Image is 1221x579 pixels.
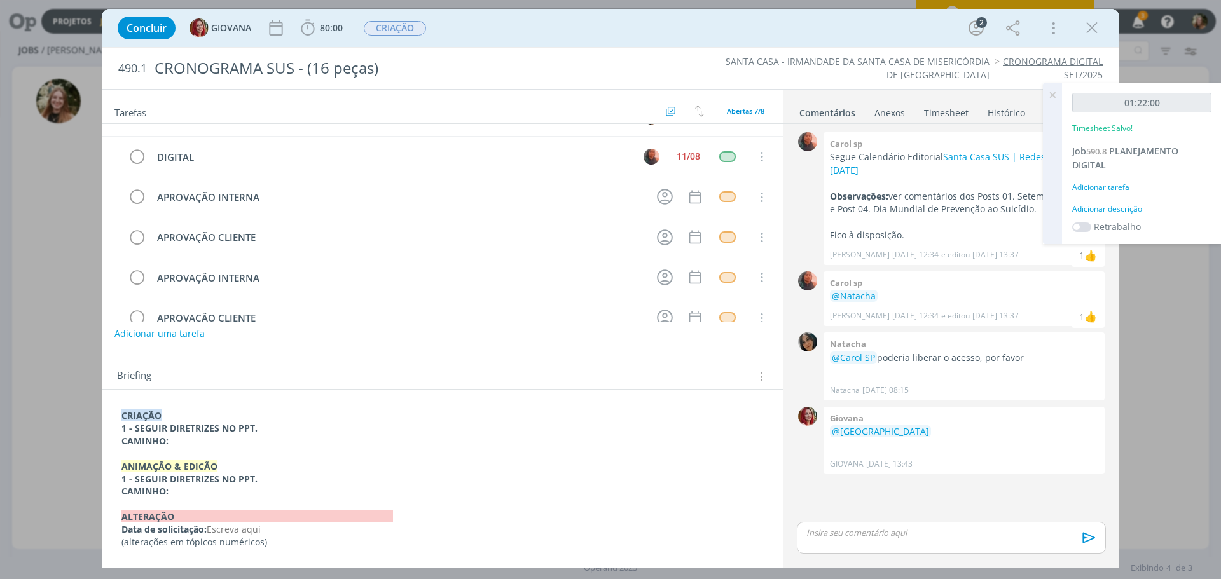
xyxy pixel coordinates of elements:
[1072,203,1211,215] div: Adicionar descrição
[1072,145,1178,171] a: Job590.8PLANEJAMENTO DIGITAL
[798,332,817,351] img: N
[151,189,645,205] div: APROVAÇÃO INTERNA
[151,270,645,286] div: APROVAÇÃO INTERNA
[151,310,645,326] div: APROVAÇÃO CLIENTE
[1003,55,1103,80] a: CRONOGRAMA DIGITAL - SET/2025
[121,523,207,535] strong: Data de solicitação:
[1084,248,1097,263] div: Natacha
[798,132,817,151] img: C
[121,485,169,497] strong: CAMINHO:
[118,62,147,76] span: 490.1
[642,147,661,166] button: C
[320,22,343,34] span: 80:00
[862,385,909,396] span: [DATE] 08:15
[114,322,205,345] button: Adicionar uma tarefa
[966,18,986,38] button: 2
[644,149,659,165] img: C
[121,422,258,434] strong: 1 - SEGUIR DIRETRIZES NO PPT.
[874,107,905,119] div: Anexos
[1079,310,1084,324] div: 1
[364,21,426,36] span: CRIAÇÃO
[726,55,990,80] a: SANTA CASA - IRMANDADE DA SANTA CASA DE MISERICÓRDIA DE [GEOGRAPHIC_DATA]
[127,23,167,33] span: Concluir
[102,9,1119,568] div: dialog
[1086,146,1107,157] span: 590.8
[830,190,1098,216] p: ver comentários dos Posts 01. Setembro Amarelo e Post 04. Dia Mundial de Prevenção ao Suicídio.
[190,18,209,37] img: G
[207,523,261,535] span: Escreva aqui
[151,229,645,245] div: APROVAÇÃO CLIENTE
[363,20,427,36] button: CRIAÇÃO
[149,53,687,84] div: CRONOGRAMA SUS - (16 peças)
[121,473,258,485] strong: 1 - SEGUIR DIRETRIZES NO PPT.
[118,17,176,39] button: Concluir
[972,249,1019,261] span: [DATE] 13:37
[830,249,890,261] p: [PERSON_NAME]
[798,407,817,426] img: G
[830,351,1098,364] p: poderia liberar o acesso, por favor
[727,106,764,116] span: Abertas 7/8
[677,152,700,161] div: 11/08
[866,458,913,470] span: [DATE] 13:43
[117,368,151,385] span: Briefing
[1079,249,1084,262] div: 1
[121,510,393,522] strong: ALTERAÇÃO
[1084,309,1097,324] div: Natacha
[830,151,1085,175] a: Santa Casa SUS | Redes Sociais | [DATE]
[830,310,890,322] p: [PERSON_NAME]
[830,458,864,470] p: GIOVANA
[832,290,876,302] span: @Natacha
[941,310,970,322] span: e editou
[121,409,162,421] strong: CRIAÇÃO
[121,536,764,548] p: (alterações em tópicos numéricos)
[798,271,817,290] img: C
[830,190,888,202] strong: Observações:
[121,435,169,447] strong: CAMINHO:
[830,277,862,289] b: Carol sp
[830,151,1098,177] p: Segue Calendário Editorial
[976,17,987,28] div: 2
[941,249,970,261] span: e editou
[987,101,1026,119] a: Histórico
[832,351,875,364] span: @Carol SP
[830,138,862,149] b: Carol sp
[121,460,217,472] strong: ANIMAÇÃO & EDICÃO
[799,101,856,119] a: Comentários
[1072,123,1133,134] p: Timesheet Salvo!
[1072,182,1211,193] div: Adicionar tarefa
[830,385,860,396] p: Natacha
[923,101,969,119] a: Timesheet
[114,104,146,119] span: Tarefas
[892,310,939,322] span: [DATE] 12:34
[298,18,346,38] button: 80:00
[1072,145,1178,171] span: PLANEJAMENTO DIGITAL
[211,24,251,32] span: GIOVANA
[1094,220,1141,233] label: Retrabalho
[151,149,631,165] div: DIGITAL
[190,18,251,37] button: GGIOVANA
[892,249,939,261] span: [DATE] 12:34
[972,310,1019,322] span: [DATE] 13:37
[832,425,929,437] span: @[GEOGRAPHIC_DATA]
[830,229,1098,242] p: Fico à disposição.
[830,338,866,350] b: Natacha
[695,106,704,117] img: arrow-down-up.svg
[830,412,864,424] b: Giovana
